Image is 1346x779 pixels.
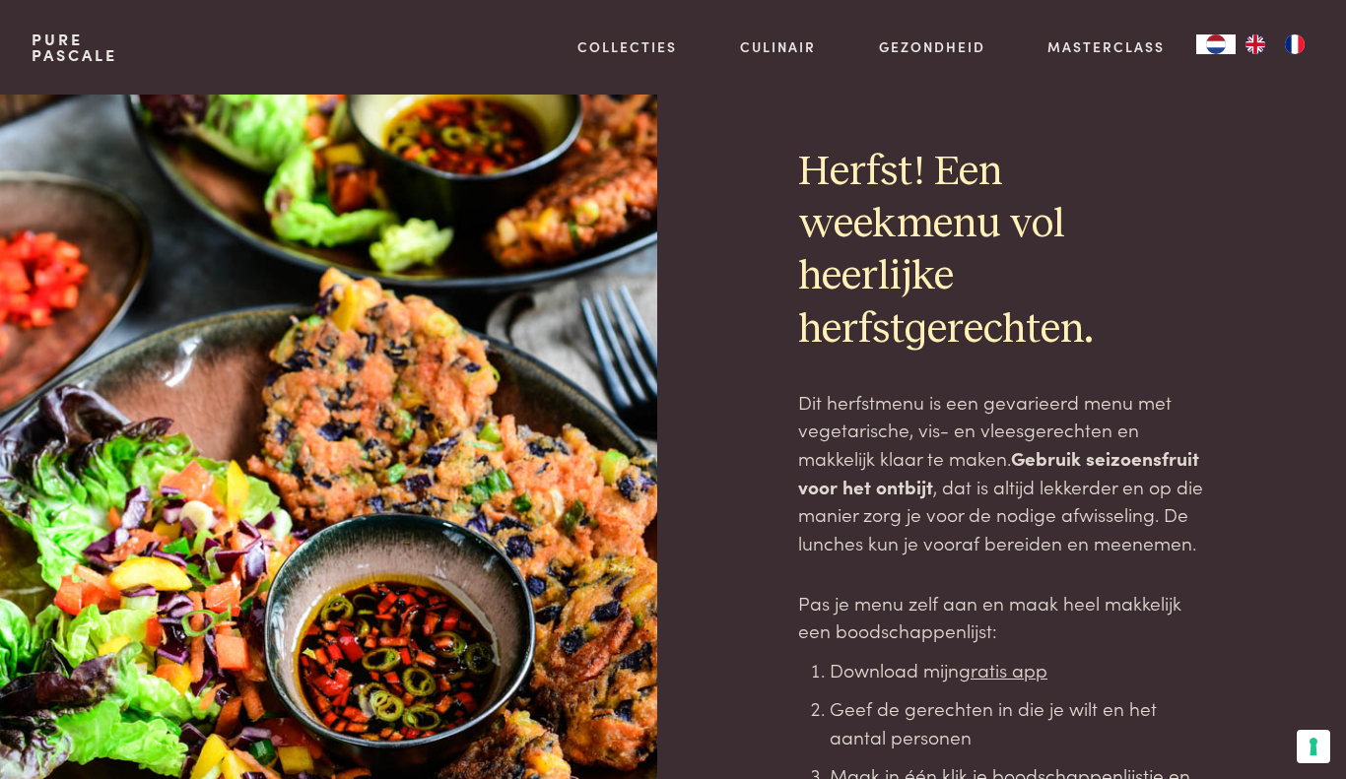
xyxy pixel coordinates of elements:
a: gratis app [959,656,1047,682]
a: NL [1196,34,1236,54]
p: Pas je menu zelf aan en maak heel makkelijk een boodschappenlijst: [798,589,1205,645]
p: Dit herfstmenu is een gevarieerd menu met vegetarische, vis- en vleesgerechten en makkelijk klaar... [798,388,1205,557]
a: Culinair [740,36,816,57]
li: Geef de gerechten in die je wilt en het aantal personen [830,694,1205,750]
button: Uw voorkeuren voor toestemming voor trackingtechnologieën [1297,730,1330,763]
a: Collecties [577,36,677,57]
ul: Language list [1236,34,1314,54]
a: PurePascale [32,32,117,63]
li: Download mijn [830,656,1205,684]
aside: Language selected: Nederlands [1196,34,1314,54]
a: Masterclass [1047,36,1165,57]
div: Language [1196,34,1236,54]
a: EN [1236,34,1275,54]
strong: Gebruik seizoensfruit voor het ontbijt [798,444,1199,499]
h2: Herfst! Een weekmenu vol heerlijke herfstgerechten. [798,147,1205,357]
a: FR [1275,34,1314,54]
a: Gezondheid [879,36,985,57]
